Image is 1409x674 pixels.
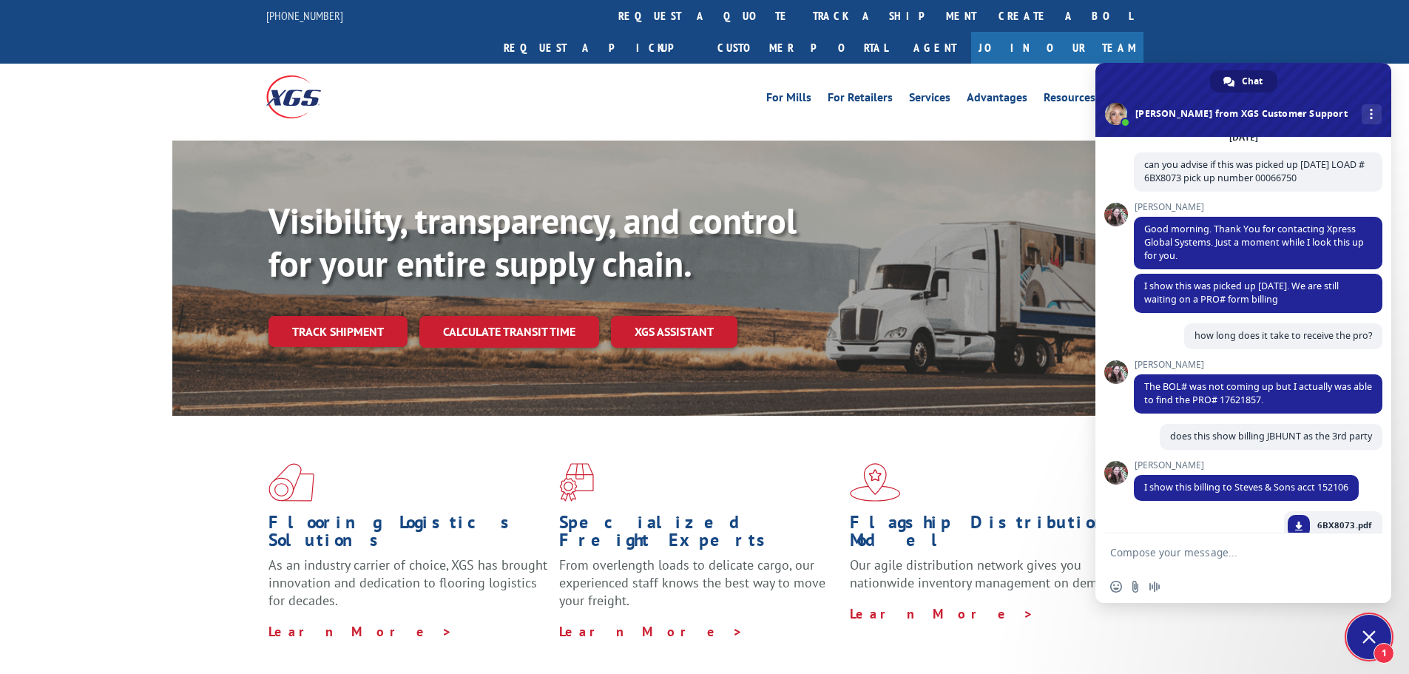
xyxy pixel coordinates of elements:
[1210,70,1277,92] div: Chat
[1229,133,1258,142] div: [DATE]
[559,556,839,622] p: From overlength loads to delicate cargo, our experienced staff knows the best way to move your fr...
[493,32,706,64] a: Request a pickup
[268,316,408,347] a: Track shipment
[1149,581,1160,593] span: Audio message
[268,556,547,609] span: As an industry carrier of choice, XGS has brought innovation and dedication to flooring logistics...
[1362,104,1382,124] div: More channels
[268,623,453,640] a: Learn More >
[1144,380,1372,406] span: The BOL# was not coming up but I actually was able to find the PRO# 17621857.
[268,513,548,556] h1: Flooring Logistics Solutions
[1195,329,1372,342] span: how long does it take to receive the pro?
[850,463,901,502] img: xgs-icon-flagship-distribution-model-red
[1134,460,1359,471] span: [PERSON_NAME]
[1129,581,1141,593] span: Send a file
[1044,92,1095,108] a: Resources
[559,463,594,502] img: xgs-icon-focused-on-flooring-red
[850,513,1129,556] h1: Flagship Distribution Model
[1134,202,1382,212] span: [PERSON_NAME]
[1144,481,1348,493] span: I show this billing to Steves & Sons acct 152106
[706,32,899,64] a: Customer Portal
[1317,519,1371,532] span: 6BX8073.pdf
[1373,643,1394,664] span: 1
[559,513,839,556] h1: Specialized Freight Experts
[828,92,893,108] a: For Retailers
[1347,615,1391,659] div: Close chat
[909,92,950,108] a: Services
[850,605,1034,622] a: Learn More >
[559,623,743,640] a: Learn More >
[1134,360,1382,370] span: [PERSON_NAME]
[1242,70,1263,92] span: Chat
[611,316,737,348] a: XGS ASSISTANT
[967,92,1027,108] a: Advantages
[268,463,314,502] img: xgs-icon-total-supply-chain-intelligence-red
[1170,430,1372,442] span: does this show billing JBHUNT as the 3rd party
[850,556,1122,591] span: Our agile distribution network gives you nationwide inventory management on demand.
[1144,158,1365,184] span: can you advise if this was picked up [DATE] LOAD # 6BX8073 pick up number 00066750
[1110,546,1344,559] textarea: Compose your message...
[1144,280,1339,306] span: I show this was picked up [DATE]. We are still waiting on a PRO# form billing
[1144,223,1364,262] span: Good morning. Thank You for contacting Xpress Global Systems. Just a moment while I look this up ...
[266,8,343,23] a: [PHONE_NUMBER]
[899,32,971,64] a: Agent
[268,198,797,286] b: Visibility, transparency, and control for your entire supply chain.
[1110,581,1122,593] span: Insert an emoji
[971,32,1143,64] a: Join Our Team
[766,92,811,108] a: For Mills
[419,316,599,348] a: Calculate transit time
